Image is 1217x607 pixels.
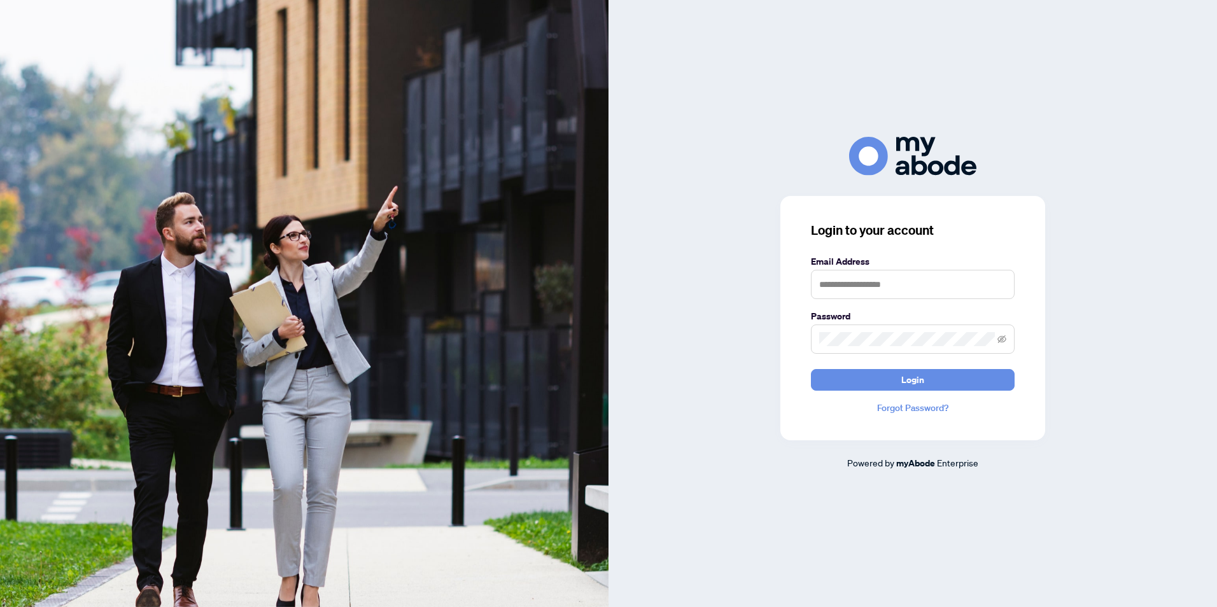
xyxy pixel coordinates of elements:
span: Powered by [847,457,894,468]
button: Login [811,369,1015,391]
h3: Login to your account [811,221,1015,239]
a: Forgot Password? [811,401,1015,415]
span: Login [901,370,924,390]
label: Email Address [811,255,1015,269]
label: Password [811,309,1015,323]
span: eye-invisible [997,335,1006,344]
a: myAbode [896,456,935,470]
img: ma-logo [849,137,976,176]
span: Enterprise [937,457,978,468]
